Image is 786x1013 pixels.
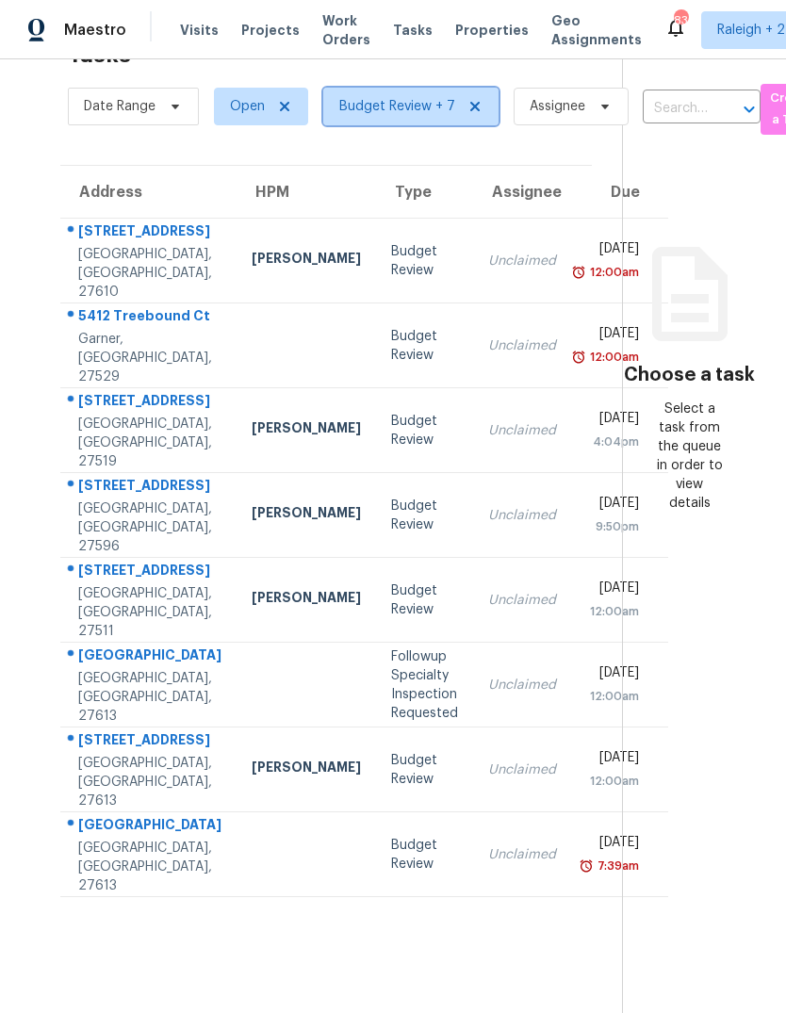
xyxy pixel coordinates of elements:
div: Budget Review [391,751,458,789]
div: Followup Specialty Inspection Requested [391,647,458,723]
div: Budget Review [391,412,458,449]
div: Budget Review [391,242,458,280]
div: Budget Review [391,836,458,874]
div: [GEOGRAPHIC_DATA], [GEOGRAPHIC_DATA], 27613 [78,839,221,895]
div: [GEOGRAPHIC_DATA], [GEOGRAPHIC_DATA], 27610 [78,245,221,302]
div: 12:00am [586,602,639,621]
img: Overdue Alarm Icon [579,857,594,875]
h3: Choose a task [624,366,755,384]
div: [DATE] [586,748,639,772]
div: 12:00am [586,772,639,791]
span: Projects [241,21,300,40]
th: Address [60,166,237,219]
div: [DATE] [586,239,639,263]
th: Assignee [473,166,571,219]
div: Unclaimed [488,336,556,355]
span: Date Range [84,97,156,116]
span: Tasks [393,24,433,37]
span: Visits [180,21,219,40]
div: Select a task from the queue in order to view details [656,400,722,513]
div: [DATE] [586,324,639,348]
img: Overdue Alarm Icon [571,263,586,282]
div: Unclaimed [488,845,556,864]
div: [GEOGRAPHIC_DATA], [GEOGRAPHIC_DATA], 27596 [78,499,221,556]
span: Assignee [530,97,585,116]
div: [PERSON_NAME] [252,588,361,612]
div: Unclaimed [488,591,556,610]
input: Search by address [643,94,708,123]
div: [STREET_ADDRESS] [78,391,221,415]
span: Maestro [64,21,126,40]
span: Raleigh + 2 [717,21,785,40]
div: [GEOGRAPHIC_DATA], [GEOGRAPHIC_DATA], 27613 [78,754,221,810]
button: Open [736,96,762,123]
span: Properties [455,21,529,40]
div: [STREET_ADDRESS] [78,221,221,245]
span: Open [230,97,265,116]
div: 4:04pm [586,433,639,451]
div: 83 [674,11,687,30]
div: [GEOGRAPHIC_DATA], [GEOGRAPHIC_DATA], 27613 [78,669,221,726]
h2: Tasks [68,45,131,64]
div: [GEOGRAPHIC_DATA], [GEOGRAPHIC_DATA], 27511 [78,584,221,641]
div: [GEOGRAPHIC_DATA], [GEOGRAPHIC_DATA], 27519 [78,415,221,471]
span: Budget Review + 7 [339,97,455,116]
div: Unclaimed [488,506,556,525]
div: [DATE] [586,579,639,602]
div: [STREET_ADDRESS] [78,730,221,754]
div: [PERSON_NAME] [252,249,361,272]
div: Unclaimed [488,760,556,779]
div: [PERSON_NAME] [252,418,361,442]
th: Due [571,166,668,219]
div: [STREET_ADDRESS] [78,561,221,584]
div: [PERSON_NAME] [252,503,361,527]
th: Type [376,166,473,219]
th: HPM [237,166,376,219]
div: Budget Review [391,497,458,534]
div: Garner, [GEOGRAPHIC_DATA], 27529 [78,330,221,386]
div: [PERSON_NAME] [252,758,361,781]
div: [DATE] [586,494,639,517]
div: [DATE] [586,663,639,687]
div: Unclaimed [488,676,556,694]
div: [DATE] [586,833,639,857]
div: [DATE] [586,409,639,433]
span: Work Orders [322,11,370,49]
div: Budget Review [391,327,458,365]
div: Budget Review [391,581,458,619]
div: Unclaimed [488,252,556,270]
span: Geo Assignments [551,11,642,49]
div: 7:39am [594,857,639,875]
div: 12:00am [586,263,639,282]
img: Overdue Alarm Icon [571,348,586,367]
div: Unclaimed [488,421,556,440]
div: 5412 Treebound Ct [78,306,221,330]
div: [STREET_ADDRESS] [78,476,221,499]
div: [GEOGRAPHIC_DATA] [78,645,221,669]
div: [GEOGRAPHIC_DATA] [78,815,221,839]
div: 12:00am [586,348,639,367]
div: 9:50pm [586,517,639,536]
div: 12:00am [586,687,639,706]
